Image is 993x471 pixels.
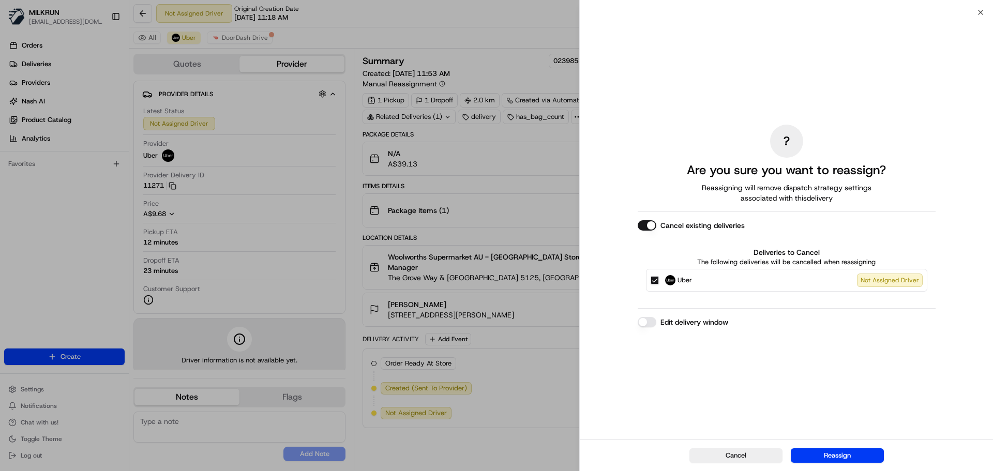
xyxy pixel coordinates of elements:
button: Cancel [689,448,783,463]
div: ? [770,125,803,158]
span: Reassigning will remove dispatch strategy settings associated with this delivery [687,183,886,203]
label: Deliveries to Cancel [646,247,927,257]
label: Edit delivery window [660,317,728,327]
label: Cancel existing deliveries [660,220,745,231]
p: The following deliveries will be cancelled when reassigning [646,257,927,267]
img: Uber [665,275,675,285]
span: Uber [678,275,692,285]
h2: Are you sure you want to reassign? [687,162,886,178]
button: Reassign [791,448,884,463]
